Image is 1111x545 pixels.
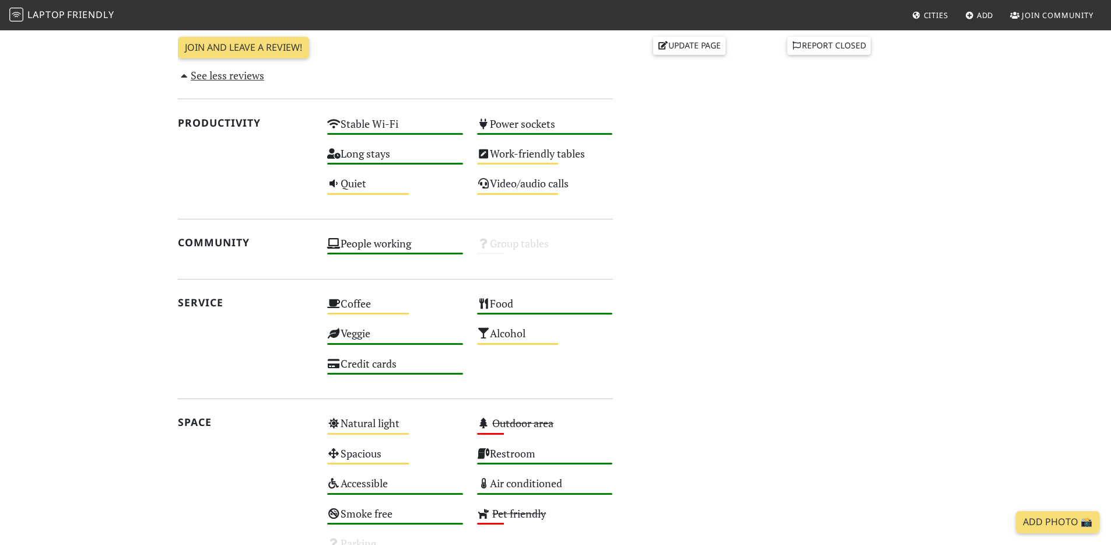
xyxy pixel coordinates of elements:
[470,324,620,354] div: Alcohol
[320,114,470,144] div: Stable Wi-Fi
[320,294,470,324] div: Coffee
[320,354,470,384] div: Credit cards
[1016,511,1099,533] a: Add Photo 📸
[320,474,470,504] div: Accessible
[924,10,948,20] span: Cities
[653,37,726,54] a: Update page
[178,416,314,428] h2: Space
[178,117,314,129] h2: Productivity
[320,414,470,443] div: Natural light
[27,8,65,21] span: Laptop
[961,5,998,26] a: Add
[470,474,620,504] div: Air conditioned
[9,8,23,22] img: LaptopFriendly
[178,37,309,59] a: Join and leave a review!
[470,114,620,144] div: Power sockets
[178,68,265,82] a: See less reviews
[178,296,314,309] h2: Service
[470,144,620,174] div: Work-friendly tables
[320,144,470,174] div: Long stays
[977,10,994,20] span: Add
[492,416,553,430] s: Outdoor area
[178,236,314,249] h2: Community
[9,5,114,26] a: LaptopFriendly LaptopFriendly
[67,8,114,21] span: Friendly
[1005,5,1098,26] a: Join Community
[320,504,470,534] div: Smoke free
[470,444,620,474] div: Restroom
[470,294,620,324] div: Food
[470,234,620,264] div: Group tables
[470,174,620,204] div: Video/audio calls
[320,444,470,474] div: Spacious
[492,506,546,520] s: Pet friendly
[907,5,953,26] a: Cities
[320,234,470,264] div: People working
[320,174,470,204] div: Quiet
[1022,10,1094,20] span: Join Community
[787,37,871,54] a: Report closed
[320,324,470,354] div: Veggie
